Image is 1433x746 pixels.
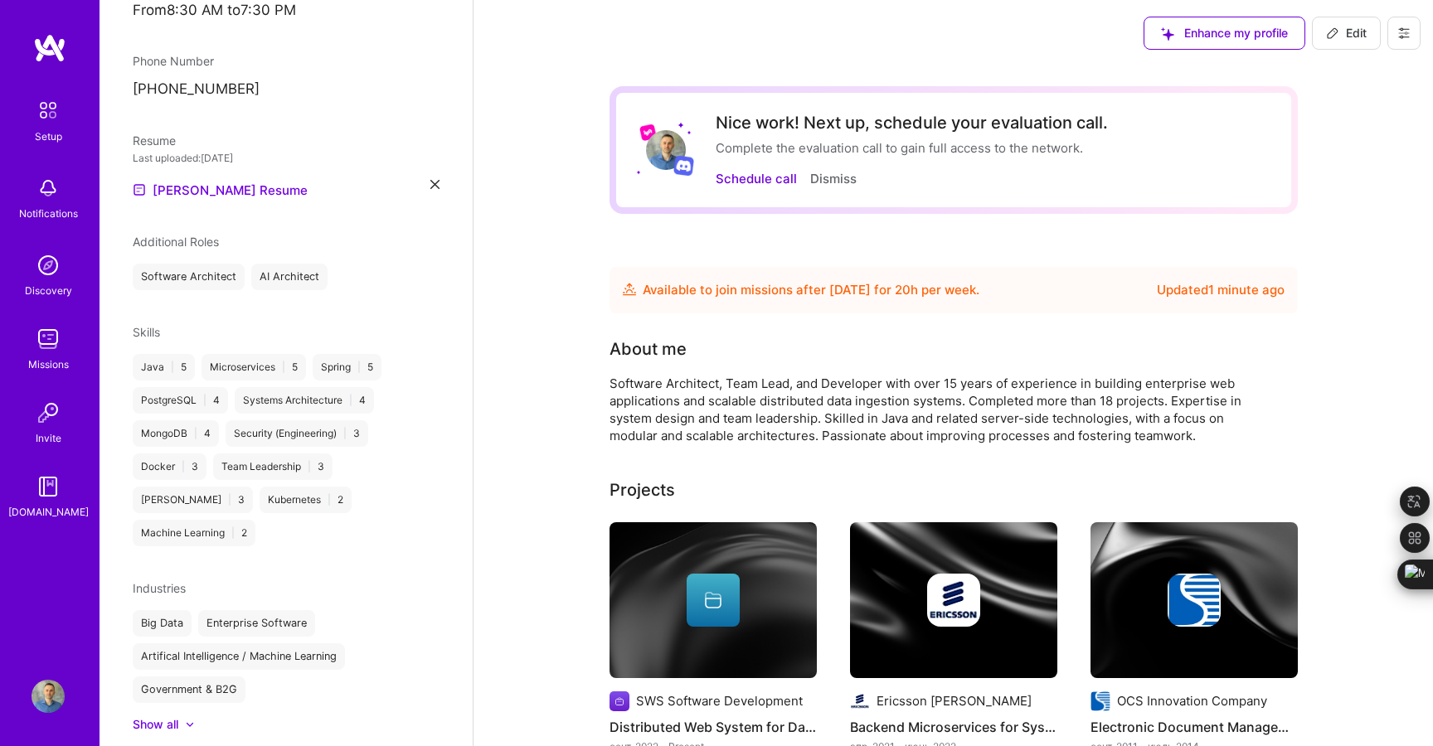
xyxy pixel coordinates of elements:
div: AI Architect [251,264,328,290]
div: Last uploaded: [DATE] [133,149,440,167]
div: Discovery [25,282,72,299]
img: Availability [623,283,636,296]
img: guide book [32,470,65,503]
img: teamwork [32,322,65,356]
span: Phone Number [133,54,214,68]
img: Company logo [610,691,629,711]
div: PostgreSQL 4 [133,387,228,414]
span: | [171,361,174,374]
div: Software Architect [133,264,245,290]
span: | [343,427,347,440]
img: Company logo [1168,574,1221,627]
img: Discord logo [673,155,694,176]
div: Security (Engineering) 3 [226,420,368,447]
div: Docker 3 [133,453,206,480]
span: Industries [133,581,186,595]
span: | [282,361,285,374]
div: Projects [610,477,675,502]
span: Edit [1326,25,1367,41]
div: Complete the evaluation call to gain full access to the network. [716,139,1108,157]
div: Government & B2G [133,676,245,703]
img: bell [32,172,65,205]
div: From 8:30 AM to 7:30 PM [133,2,440,19]
div: Microservices 5 [202,354,306,380]
h4: Backend Microservices for System Security [850,716,1057,738]
div: Notifications [19,205,78,222]
div: [DOMAIN_NAME] [8,503,89,521]
span: | [203,394,206,407]
button: Edit [1312,17,1381,50]
button: Enhance my profile [1144,17,1305,50]
a: User Avatar [27,680,69,713]
i: icon SuggestedTeams [1161,27,1174,41]
img: discovery [32,249,65,282]
div: Nice work! Next up, schedule your evaluation call. [716,113,1108,133]
img: setup [31,93,66,128]
img: logo [33,33,66,63]
div: Software Architect, Team Lead, and Developer with over 15 years of experience in building enterpr... [610,375,1273,444]
a: [PERSON_NAME] Resume [133,180,308,200]
img: User Avatar [32,680,65,713]
h4: Distributed Web System for Data Aggregation [610,716,817,738]
button: Schedule call [716,170,797,187]
span: | [308,460,311,473]
img: User Avatar [646,130,686,170]
span: | [228,493,231,506]
div: Team Leadership 3 [213,453,333,480]
img: Company logo [927,574,980,627]
div: Setup [35,128,62,145]
h4: Electronic Document Management System [1091,716,1298,738]
img: Lyft logo [639,124,657,141]
span: | [328,493,331,506]
div: Ericsson [PERSON_NAME] [877,692,1032,710]
div: Show all [133,716,178,733]
span: | [357,361,361,374]
div: Spring 5 [313,354,381,380]
img: cover [850,522,1057,678]
div: Invite [36,429,61,447]
span: Enhance my profile [1161,25,1288,41]
button: Dismiss [810,170,857,187]
div: OCS Innovation Company [1117,692,1267,710]
div: Java 5 [133,354,195,380]
span: 20 [895,282,911,298]
span: | [182,460,185,473]
div: Available to join missions after [DATE] for h per week . [643,280,979,300]
div: [PERSON_NAME] 3 [133,487,253,513]
img: cover [610,522,817,678]
div: MongoDB 4 [133,420,219,447]
div: SWS Software Development [636,692,803,710]
div: Updated 1 minute ago [1157,280,1285,300]
div: Machine Learning 2 [133,520,255,546]
div: Enterprise Software [198,610,315,637]
p: [PHONE_NUMBER] [133,80,440,99]
span: | [349,394,352,407]
img: Resume [133,183,146,196]
span: Resume [133,133,176,148]
img: cover [1091,522,1298,678]
div: Kubernetes 2 [260,487,352,513]
img: Invite [32,396,65,429]
div: Big Data [133,610,192,637]
div: About me [610,337,687,361]
span: Additional Roles [133,235,219,249]
div: Missions [28,356,69,373]
i: icon Close [430,180,440,189]
img: Company logo [1091,691,1110,711]
span: | [231,526,235,540]
span: | [194,427,197,440]
div: Artifical Intelligence / Machine Learning [133,643,345,670]
span: Skills [133,325,160,339]
img: Company logo [850,691,870,711]
div: Systems Architecture 4 [235,387,374,414]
